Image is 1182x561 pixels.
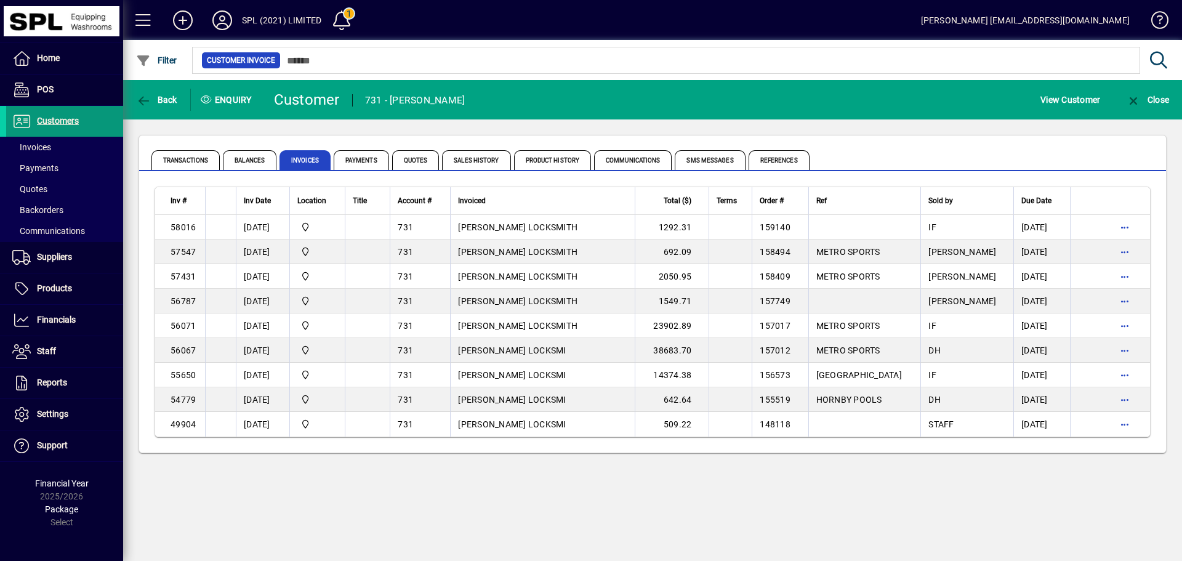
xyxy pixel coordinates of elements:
a: Communications [6,220,123,241]
div: Enquiry [191,90,265,110]
td: 2050.95 [635,264,709,289]
td: [DATE] [236,387,289,412]
div: Invoiced [458,194,627,208]
span: Support [37,440,68,450]
span: Ref [816,194,827,208]
span: Financial Year [35,478,89,488]
span: 731 [398,321,413,331]
td: 642.64 [635,387,709,412]
td: [DATE] [1013,412,1070,437]
span: Home [37,53,60,63]
span: 731 [398,345,413,355]
span: DH [928,345,941,355]
td: [DATE] [1013,338,1070,363]
span: Sold by [928,194,953,208]
span: Sales History [442,150,510,170]
span: 54779 [171,395,196,405]
td: [DATE] [1013,264,1070,289]
a: Invoices [6,137,123,158]
td: [DATE] [1013,363,1070,387]
span: 57547 [171,247,196,257]
button: More options [1115,267,1135,286]
span: 158409 [760,272,790,281]
span: Quotes [392,150,440,170]
a: Financials [6,305,123,336]
span: Order # [760,194,784,208]
a: Suppliers [6,242,123,273]
button: Profile [203,9,242,31]
span: 56071 [171,321,196,331]
td: 23902.89 [635,313,709,338]
span: [PERSON_NAME] LOCKSMITH [458,296,577,306]
button: View Customer [1037,89,1103,111]
div: Ref [816,194,914,208]
span: SPL (2021) Limited [297,393,337,406]
span: 731 [398,296,413,306]
button: Close [1123,89,1172,111]
span: STAFF [928,419,954,429]
button: More options [1115,217,1135,237]
span: [PERSON_NAME] [928,247,996,257]
span: 58016 [171,222,196,232]
span: Invoiced [458,194,486,208]
span: Close [1126,95,1169,105]
span: [PERSON_NAME] LOCKSMI [458,345,566,355]
td: [DATE] [236,264,289,289]
span: SPL (2021) Limited [297,319,337,333]
app-page-header-button: Back [123,89,191,111]
span: IF [928,222,936,232]
span: SPL (2021) Limited [297,270,337,283]
span: 731 [398,370,413,380]
td: [DATE] [236,289,289,313]
span: Account # [398,194,432,208]
span: 57431 [171,272,196,281]
button: More options [1115,291,1135,311]
div: 731 - [PERSON_NAME] [365,91,465,110]
span: Package [45,504,78,514]
button: More options [1115,414,1135,434]
td: [DATE] [236,412,289,437]
span: [GEOGRAPHIC_DATA] [816,370,902,380]
button: Add [163,9,203,31]
span: Customers [37,116,79,126]
span: HORNBY POOLS [816,395,882,405]
button: More options [1115,316,1135,336]
span: Due Date [1021,194,1051,208]
span: [PERSON_NAME] [928,296,996,306]
span: Back [136,95,177,105]
span: 159140 [760,222,790,232]
span: 155519 [760,395,790,405]
td: [DATE] [236,240,289,264]
span: Settings [37,409,68,419]
span: 157017 [760,321,790,331]
span: 56787 [171,296,196,306]
span: Transactions [151,150,220,170]
a: Settings [6,399,123,430]
a: Reports [6,368,123,398]
span: [PERSON_NAME] LOCKSMITH [458,272,577,281]
span: 49904 [171,419,196,429]
span: Payments [12,163,58,173]
span: 55650 [171,370,196,380]
span: SMS Messages [675,150,745,170]
div: Location [297,194,337,208]
span: SPL (2021) Limited [297,418,337,431]
span: Products [37,283,72,293]
span: [PERSON_NAME] LOCKSMITH [458,321,577,331]
span: Total ($) [664,194,691,208]
a: Staff [6,336,123,367]
span: Backorders [12,205,63,215]
td: [DATE] [1013,240,1070,264]
span: 157012 [760,345,790,355]
span: Financials [37,315,76,325]
td: 1549.71 [635,289,709,313]
td: [DATE] [1013,289,1070,313]
a: Knowledge Base [1142,2,1167,42]
div: Due Date [1021,194,1063,208]
a: Products [6,273,123,304]
td: [DATE] [236,338,289,363]
div: Account # [398,194,443,208]
div: Order # [760,194,800,208]
span: IF [928,370,936,380]
span: SPL (2021) Limited [297,368,337,382]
